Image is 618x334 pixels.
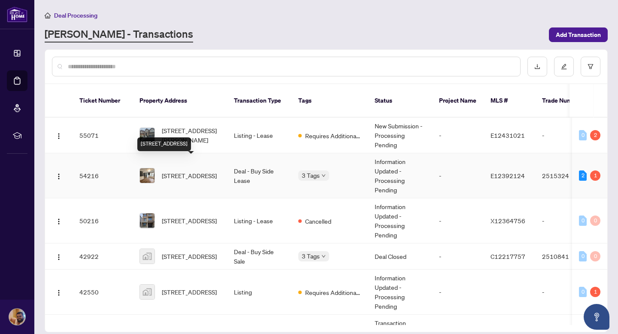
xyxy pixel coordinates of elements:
div: [STREET_ADDRESS] [137,137,191,151]
div: 1 [590,170,600,181]
td: - [432,270,484,315]
span: [STREET_ADDRESS][PERSON_NAME] [162,126,220,145]
td: New Submission - Processing Pending [368,118,432,153]
td: - [535,270,595,315]
span: down [321,254,326,258]
img: Logo [55,173,62,180]
td: 54216 [73,153,133,198]
th: Property Address [133,84,227,118]
button: Add Transaction [549,27,608,42]
a: [PERSON_NAME] - Transactions [45,27,193,43]
img: Logo [55,254,62,261]
button: Logo [52,214,66,228]
td: - [535,198,595,243]
img: thumbnail-img [140,213,154,228]
span: download [534,64,540,70]
td: 55071 [73,118,133,153]
th: Trade Number [535,84,595,118]
img: thumbnail-img [140,168,154,183]
img: Logo [55,133,62,140]
img: logo [7,6,27,22]
div: 0 [590,216,600,226]
th: Tags [291,84,368,118]
td: Listing - Lease [227,118,291,153]
td: Information Updated - Processing Pending [368,198,432,243]
button: Logo [52,285,66,299]
span: [STREET_ADDRESS] [162,171,217,180]
button: Logo [52,128,66,142]
th: Transaction Type [227,84,291,118]
img: thumbnail-img [140,285,154,299]
div: 2 [590,130,600,140]
div: 0 [579,251,587,261]
div: 2 [579,170,587,181]
span: filter [588,64,594,70]
span: 3 Tags [302,170,320,180]
td: - [432,243,484,270]
span: down [321,173,326,178]
button: download [527,57,547,76]
td: - [432,198,484,243]
td: Deal - Buy Side Lease [227,153,291,198]
span: [STREET_ADDRESS] [162,216,217,225]
span: [STREET_ADDRESS] [162,287,217,297]
button: filter [581,57,600,76]
img: thumbnail-img [140,249,154,264]
th: Ticket Number [73,84,133,118]
span: C12217757 [491,252,525,260]
td: 2510841 [535,243,595,270]
img: thumbnail-img [140,128,154,143]
img: Profile Icon [9,309,25,325]
span: home [45,12,51,18]
img: Logo [55,218,62,225]
td: - [432,153,484,198]
div: 0 [579,216,587,226]
div: 0 [590,251,600,261]
span: Requires Additional Docs [305,288,361,297]
span: E12431021 [491,131,525,139]
span: E12392124 [491,172,525,179]
td: 42922 [73,243,133,270]
td: Information Updated - Processing Pending [368,153,432,198]
td: - [535,118,595,153]
th: Status [368,84,432,118]
button: Open asap [584,304,609,330]
img: Logo [55,289,62,296]
div: 0 [579,287,587,297]
td: 42550 [73,270,133,315]
button: edit [554,57,574,76]
span: Deal Processing [54,12,97,19]
span: Requires Additional Docs [305,131,361,140]
span: Cancelled [305,216,331,226]
td: 50216 [73,198,133,243]
span: edit [561,64,567,70]
button: Logo [52,249,66,263]
td: 2515324 [535,153,595,198]
span: [STREET_ADDRESS] [162,252,217,261]
td: Listing [227,270,291,315]
td: Information Updated - Processing Pending [368,270,432,315]
div: 1 [590,287,600,297]
td: Listing - Lease [227,198,291,243]
button: Logo [52,169,66,182]
span: Add Transaction [556,28,601,42]
div: 0 [579,130,587,140]
th: Project Name [432,84,484,118]
th: MLS # [484,84,535,118]
span: 3 Tags [302,251,320,261]
span: X12364756 [491,217,525,225]
td: Deal Closed [368,243,432,270]
td: Deal - Buy Side Sale [227,243,291,270]
td: - [432,118,484,153]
